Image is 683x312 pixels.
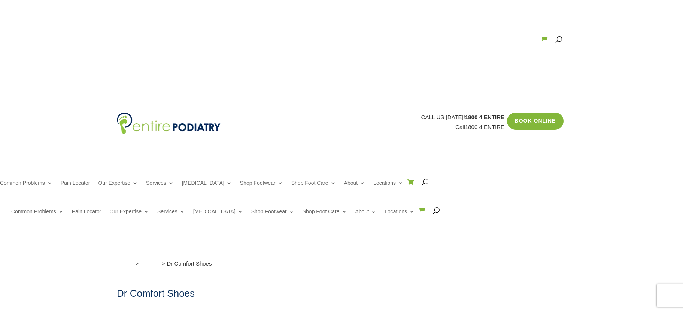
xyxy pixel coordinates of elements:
a: Locations [385,209,415,225]
a: [MEDICAL_DATA] [193,209,243,225]
a: About [344,180,365,196]
a: Services [157,209,185,225]
p: Call [221,122,504,132]
a: Entire Podiatry [117,129,221,135]
a: 1800 4 ENTIRE [465,124,504,130]
a: Pain Locator [72,209,101,225]
a: Brands [140,260,158,267]
a: Common Problems [11,209,64,225]
a: About [355,209,377,225]
a: Shop Footwear [240,180,283,196]
p: CALL US [DATE]! [221,112,504,122]
a: Home [117,260,132,267]
img: logo (1) [117,112,221,134]
a: Locations [373,180,403,196]
a: [MEDICAL_DATA] [182,180,232,196]
a: Our Expertise [98,180,138,196]
a: Our Expertise [109,209,149,225]
h1: Dr Comfort Shoes [117,286,566,304]
a: Shop Foot Care [303,209,347,225]
span: Dr Comfort Shoes [167,260,212,267]
nav: breadcrumb [117,259,566,274]
a: Services [146,180,174,196]
a: Shop Footwear [251,209,294,225]
a: Shop Foot Care [291,180,336,196]
a: Pain Locator [61,180,90,196]
a: Book Online [507,112,564,130]
a: Contact Us [511,37,537,45]
span: 1800 4 ENTIRE [465,114,504,120]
